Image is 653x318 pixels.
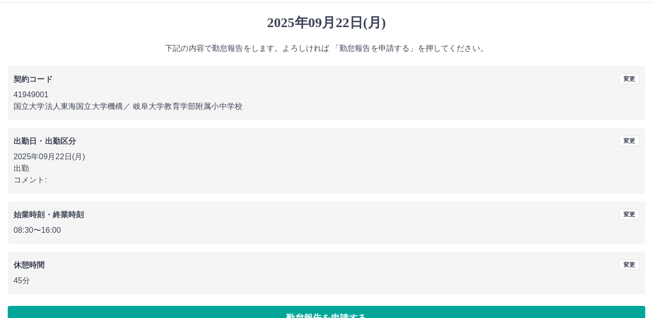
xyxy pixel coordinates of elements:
p: 41949001 [14,89,639,101]
p: 下記の内容で勤怠報告をします。よろしければ 「勤怠報告を申請する」を押してください。 [8,43,645,54]
p: 国立大学法人東海国立大学機構 ／ 岐阜大学教育学部附属小中学校 [14,101,639,112]
button: 変更 [619,259,639,270]
b: 契約コード [14,75,53,83]
p: 08:30 〜 16:00 [14,225,639,236]
p: コメント: [14,174,639,186]
button: 変更 [619,136,639,146]
b: 始業時刻・終業時刻 [14,211,84,219]
p: 2025年09月22日(月) [14,151,639,163]
button: 変更 [619,209,639,220]
p: 出勤 [14,163,639,174]
button: 変更 [619,74,639,84]
b: 休憩時間 [14,261,45,269]
b: 出勤日・出勤区分 [14,137,76,145]
p: 45分 [14,275,639,287]
h1: 2025年09月22日(月) [8,15,645,31]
